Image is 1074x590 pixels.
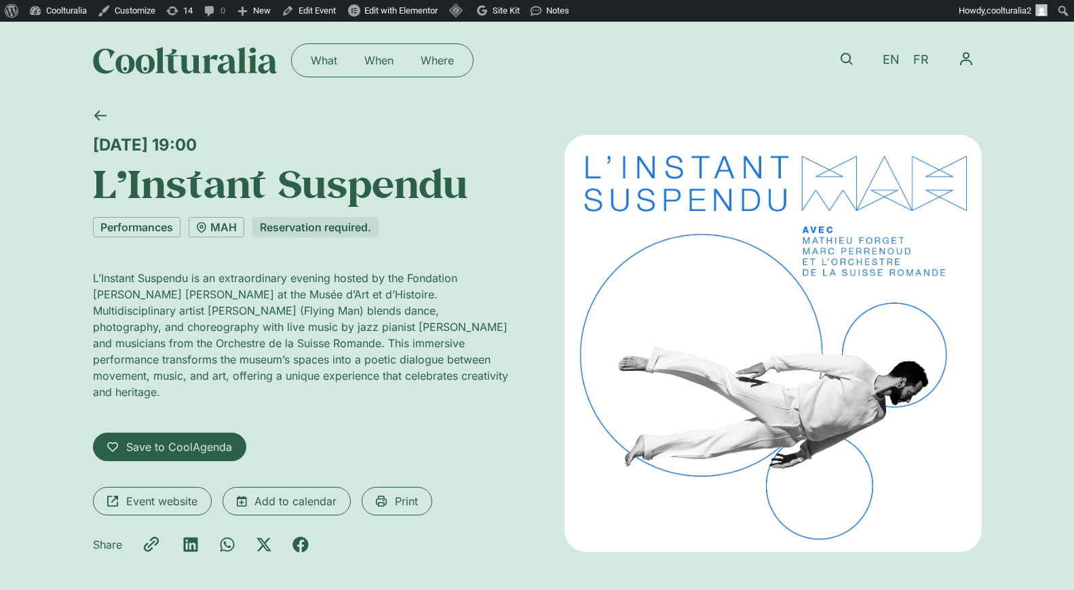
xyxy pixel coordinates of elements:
[951,43,982,75] button: Menu Toggle
[93,270,510,400] p: L’Instant Suspendu is an extraordinary evening hosted by the Fondation [PERSON_NAME] [PERSON_NAME...
[364,5,438,16] span: Edit with Elementor
[292,536,309,553] div: Share on facebook
[93,217,180,237] a: Performances
[351,50,407,71] a: When
[254,493,337,509] span: Add to calendar
[126,439,232,455] span: Save to CoolAgenda
[93,433,246,461] a: Save to CoolAgenda
[362,487,432,515] a: Print
[297,50,467,71] nav: Menu
[93,536,122,553] p: Share
[297,50,351,71] a: What
[189,217,244,237] a: MAH
[219,536,235,553] div: Share on whatsapp
[407,50,467,71] a: Where
[252,217,379,237] div: Reservation required.
[93,135,510,155] div: [DATE] 19:00
[906,50,936,70] a: FR
[183,536,199,553] div: Share on linkedin
[913,53,929,67] span: FR
[93,160,510,206] h1: L’Instant Suspendu
[223,487,351,515] a: Add to calendar
[256,536,272,553] div: Share on x-twitter
[986,5,1031,16] span: coolturalia2
[883,53,900,67] span: EN
[493,5,520,16] span: Site Kit
[395,493,418,509] span: Print
[951,43,982,75] nav: Menu
[126,493,197,509] span: Event website
[876,50,906,70] a: EN
[93,487,212,515] a: Event website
